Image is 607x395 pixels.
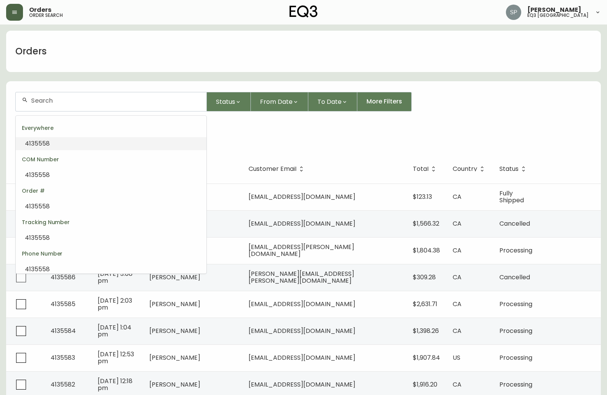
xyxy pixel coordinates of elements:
[413,300,437,308] span: $2,631.71
[249,192,355,201] span: [EMAIL_ADDRESS][DOMAIN_NAME]
[413,326,439,335] span: $1,398.26
[413,246,440,255] span: $1,804.38
[499,380,532,389] span: Processing
[16,213,206,231] div: Tracking Number
[453,273,461,282] span: CA
[207,92,251,111] button: Status
[366,97,402,106] span: More Filters
[290,5,318,18] img: logo
[453,246,461,255] span: CA
[16,244,206,263] div: Phone Number
[25,170,50,179] span: 4135558
[260,97,293,107] span: From Date
[499,166,528,172] span: Status
[249,326,355,335] span: [EMAIL_ADDRESS][DOMAIN_NAME]
[453,380,461,389] span: CA
[317,97,342,107] span: To Date
[251,92,308,111] button: From Date
[149,380,200,389] span: [PERSON_NAME]
[413,273,436,282] span: $309.28
[527,13,589,18] h5: eq3 [GEOGRAPHIC_DATA]
[499,353,532,362] span: Processing
[506,5,521,20] img: 25c0ecf8c5ed261b7fd55956ee48612f
[249,300,355,308] span: [EMAIL_ADDRESS][DOMAIN_NAME]
[29,13,63,18] h5: order search
[249,353,355,362] span: [EMAIL_ADDRESS][DOMAIN_NAME]
[249,219,355,228] span: [EMAIL_ADDRESS][DOMAIN_NAME]
[98,269,133,285] span: [DATE] 3:08 pm
[453,192,461,201] span: CA
[149,273,200,282] span: [PERSON_NAME]
[499,246,532,255] span: Processing
[453,166,487,172] span: Country
[413,166,438,172] span: Total
[216,97,235,107] span: Status
[249,166,306,172] span: Customer Email
[453,219,461,228] span: CA
[249,167,296,171] span: Customer Email
[527,7,581,13] span: [PERSON_NAME]
[249,243,354,258] span: [EMAIL_ADDRESS][PERSON_NAME][DOMAIN_NAME]
[25,139,50,148] span: 4135558
[16,182,206,200] div: Order #
[31,97,200,104] input: Search
[25,202,50,211] span: 4135558
[453,353,460,362] span: US
[16,119,206,137] div: Everywhere
[308,92,357,111] button: To Date
[249,269,354,285] span: [PERSON_NAME][EMAIL_ADDRESS][PERSON_NAME][DOMAIN_NAME]
[499,189,524,205] span: Fully Shipped
[149,353,200,362] span: [PERSON_NAME]
[51,300,75,308] span: 4135585
[98,296,132,312] span: [DATE] 2:03 pm
[499,167,519,171] span: Status
[413,353,440,362] span: $1,907.84
[25,233,50,242] span: 4135558
[413,192,432,201] span: $123.13
[249,380,355,389] span: [EMAIL_ADDRESS][DOMAIN_NAME]
[149,300,200,308] span: [PERSON_NAME]
[413,380,437,389] span: $1,916.20
[25,265,50,274] span: 4135558
[16,150,206,169] div: COM Number
[499,326,532,335] span: Processing
[98,350,134,365] span: [DATE] 12:53 pm
[51,326,76,335] span: 4135584
[98,323,131,339] span: [DATE] 1:04 pm
[453,167,477,171] span: Country
[499,300,532,308] span: Processing
[453,326,461,335] span: CA
[499,219,530,228] span: Cancelled
[51,380,75,389] span: 4135582
[51,353,75,362] span: 4135583
[149,326,200,335] span: [PERSON_NAME]
[413,167,429,171] span: Total
[15,45,47,58] h1: Orders
[453,300,461,308] span: CA
[29,7,51,13] span: Orders
[413,219,439,228] span: $1,566.32
[357,92,412,111] button: More Filters
[499,273,530,282] span: Cancelled
[51,273,75,282] span: 4135586
[98,377,133,392] span: [DATE] 12:18 pm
